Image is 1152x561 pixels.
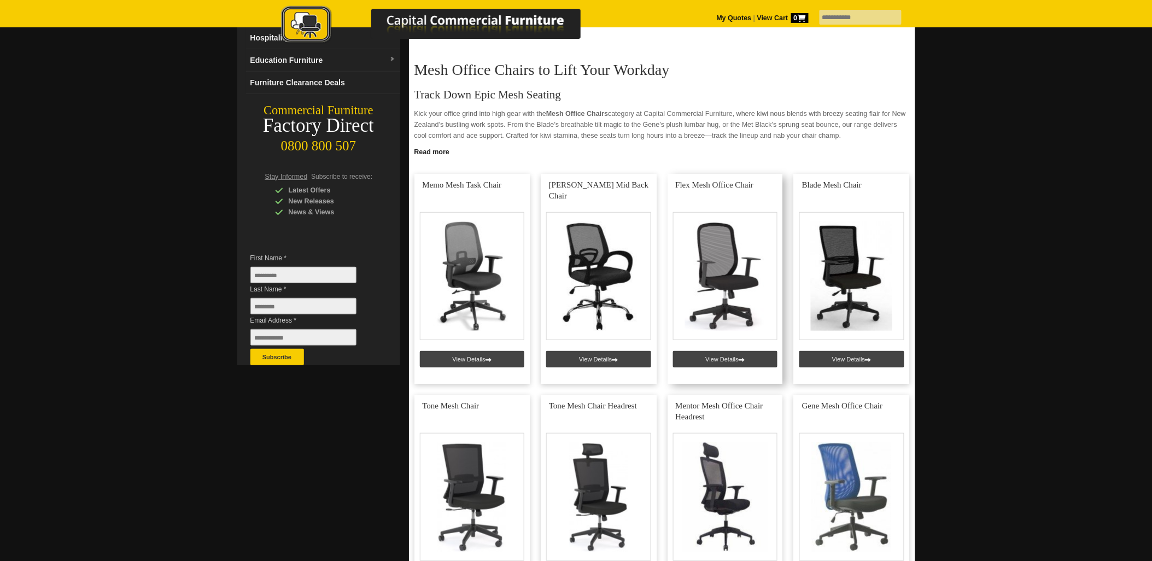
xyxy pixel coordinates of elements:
[265,173,308,180] span: Stay Informed
[250,267,356,283] input: First Name *
[250,298,356,314] input: Last Name *
[250,253,373,264] span: First Name *
[389,56,396,63] img: dropdown
[409,144,915,157] a: Click to read more
[251,5,634,49] a: Capital Commercial Furniture Logo
[275,196,379,207] div: New Releases
[275,185,379,196] div: Latest Offers
[717,14,752,22] a: My Quotes
[246,72,400,94] a: Furniture Clearance Deals
[250,329,356,346] input: Email Address *
[414,89,910,100] h3: Track Down Epic Mesh Seating
[546,110,608,118] strong: Mesh Office Chairs
[757,14,809,22] strong: View Cart
[311,173,372,180] span: Subscribe to receive:
[237,133,400,154] div: 0800 800 507
[755,14,808,22] a: View Cart0
[237,103,400,118] div: Commercial Furniture
[414,108,910,141] p: Kick your office grind into high gear with the category at Capital Commercial Furniture, where ki...
[791,13,809,23] span: 0
[246,49,400,72] a: Education Furnituredropdown
[250,349,304,365] button: Subscribe
[246,27,400,49] a: Hospitality Furnituredropdown
[414,62,910,78] h2: Mesh Office Chairs to Lift Your Workday
[237,118,400,133] div: Factory Direct
[414,21,910,42] h1: Mesh Office Chairs
[275,207,379,218] div: News & Views
[251,5,634,45] img: Capital Commercial Furniture Logo
[250,284,373,295] span: Last Name *
[250,315,373,326] span: Email Address *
